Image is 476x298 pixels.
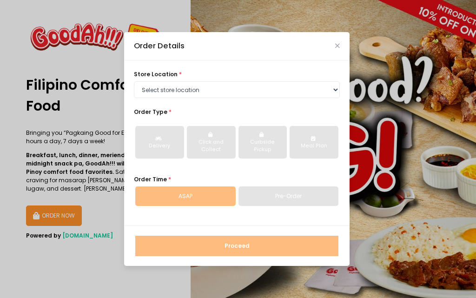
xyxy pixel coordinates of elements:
[193,139,230,153] div: Click and Collect
[187,126,236,159] button: Click and Collect
[134,70,178,78] span: store location
[245,139,281,153] div: Curbside Pickup
[290,126,338,159] button: Meal Plan
[141,142,178,150] div: Delivery
[134,40,185,52] div: Order Details
[135,126,184,159] button: Delivery
[134,175,167,183] span: Order Time
[134,108,167,116] span: Order Type
[296,142,332,150] div: Meal Plan
[135,236,338,256] button: Proceed
[238,126,287,159] button: Curbside Pickup
[335,44,340,48] button: Close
